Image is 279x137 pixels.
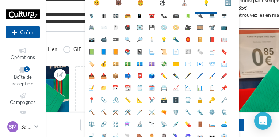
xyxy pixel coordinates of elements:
[206,57,218,69] li: 📨
[194,45,206,57] li: 🗞️
[110,45,122,57] li: 📙
[80,119,134,131] button: Étape précédente
[170,21,182,33] li: 📀
[146,69,158,81] li: 🗳️
[98,57,110,69] li: 💰
[170,118,182,130] li: 💉
[85,118,98,130] li: ⚖️
[194,118,206,130] li: 🚪
[170,57,182,69] li: 💳
[122,69,134,81] li: 📫
[134,105,146,118] li: 🗡️
[194,69,206,81] li: 🖊️
[110,9,122,21] li: 🎛️
[146,33,158,45] li: 🕯️
[12,74,33,87] span: Boîte de réception
[110,81,122,93] li: 📅
[170,81,182,93] li: 📈
[170,33,182,45] li: 🔦
[206,21,218,33] li: 📽️
[85,9,98,21] li: 🎙️
[85,105,98,118] li: 🔨
[122,9,134,21] li: 📻
[122,81,134,93] li: 📆
[122,118,134,130] li: ⚗️
[85,45,98,57] li: 📗
[63,46,81,53] label: GIF
[122,33,134,45] li: 🔍
[134,93,146,105] li: 📐
[218,69,230,81] li: 🖍️
[158,118,170,130] li: 📡
[182,21,194,33] li: 🎥
[98,81,110,93] li: 📁
[146,81,158,93] li: 🗓️
[146,57,158,69] li: 💷
[170,69,182,81] li: ✒️
[134,69,146,81] li: 📮
[98,21,110,33] li: ⌨️
[206,93,218,105] li: 🔑
[134,81,146,93] li: 🗒️
[134,45,146,57] li: 📓
[194,105,206,118] li: 🔩
[254,112,272,130] div: Open Intercom Messenger
[134,57,146,69] li: 💶
[110,33,122,45] li: 📼
[170,105,182,118] li: 🛡️
[194,21,206,33] li: 🎞️
[170,45,182,57] li: 📄
[134,21,146,33] li: 💽
[134,9,146,21] li: 📱
[182,81,194,93] li: 📉
[170,9,182,21] li: 📠
[85,81,98,93] li: 📝
[218,21,230,33] li: 📺
[218,9,230,21] li: 🖥️
[182,57,194,69] li: ✉️
[206,118,218,130] li: 🛏️
[110,21,122,33] li: 🖱️
[218,45,230,57] li: 🔖
[146,93,158,105] li: ✂️
[194,81,206,93] li: 📊
[158,21,170,33] li: 💿
[182,118,194,130] li: 💊
[85,21,98,33] li: 🖨️
[206,105,218,118] li: ⚙️
[182,33,194,45] li: 🏮
[158,57,170,69] li: 💸
[194,57,206,69] li: 📧
[206,9,218,21] li: 💻
[218,81,230,93] li: 📌
[110,57,122,69] li: 💴
[158,45,170,57] li: 📜
[194,9,206,21] li: 🔌
[98,118,110,130] li: 🔗
[110,93,122,105] li: 🖇️
[170,93,182,105] li: 🗄️
[158,93,170,105] li: 🗃️
[134,33,146,45] li: 🔎
[158,33,170,45] li: 💡
[206,33,218,45] li: 📕
[218,57,230,69] li: 📩
[21,123,31,130] p: Saint-Maximin
[85,69,98,81] li: 📤
[6,91,40,107] a: Campagnes
[98,33,110,45] li: 📹
[146,9,158,21] li: ☎️
[122,105,134,118] li: 🛠️
[9,123,17,130] span: SM
[85,33,98,45] li: 📷
[122,21,134,33] li: 🖲️
[158,81,170,93] li: 📇
[6,46,40,62] a: Opérations
[218,33,230,45] li: 📖
[182,105,194,118] li: 🔧
[6,26,40,38] button: Créer
[98,105,110,118] li: ⛏️
[182,45,194,57] li: 📰
[206,81,218,93] li: 📋
[218,93,230,105] li: 🗝️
